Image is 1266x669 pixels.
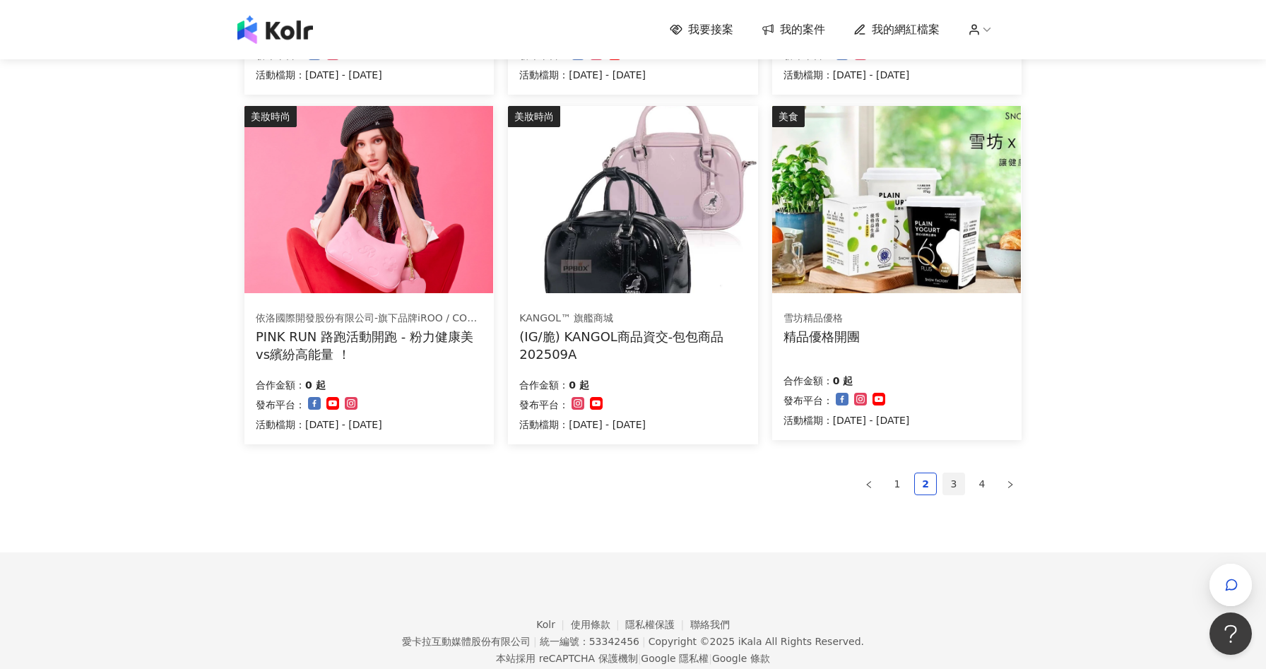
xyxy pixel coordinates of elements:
[853,22,940,37] a: 我的網紅檔案
[688,22,733,37] span: 我要接案
[519,396,569,413] p: 發布平台：
[256,377,305,393] p: 合作金額：
[670,22,733,37] a: 我要接案
[783,392,833,409] p: 發布平台：
[1006,480,1014,489] span: right
[858,473,880,495] li: Previous Page
[999,473,1022,495] button: right
[508,106,757,293] img: KANGOL 皮革小方包 商品資交
[999,473,1022,495] li: Next Page
[569,377,589,393] p: 0 起
[519,416,646,433] p: 活動檔期：[DATE] - [DATE]
[886,473,909,495] li: 1
[625,619,690,630] a: 隱私權保護
[519,328,746,363] div: (IG/脆) KANGOL商品資交-包包商品202509A
[508,106,560,127] div: 美妝時尚
[709,653,712,664] span: |
[237,16,313,44] img: logo
[256,328,483,363] div: PINK RUN 路跑活動開跑 - 粉力健康美vs繽紛高能量 ！
[690,619,730,630] a: 聯絡我們
[712,653,770,664] a: Google 條款
[872,22,940,37] span: 我的網紅檔案
[402,636,531,647] div: 愛卡拉互動媒體股份有限公司
[762,22,825,37] a: 我的案件
[519,312,745,326] div: KANGOL™ 旗艦商城
[783,328,860,345] div: 精品優格開團
[571,619,626,630] a: 使用條款
[914,473,937,495] li: 2
[738,636,762,647] a: iKala
[519,377,569,393] p: 合作金額：
[942,473,965,495] li: 3
[858,473,880,495] button: left
[772,106,1021,293] img: 雪坊精品優格
[971,473,993,495] a: 4
[256,416,382,433] p: 活動檔期：[DATE] - [DATE]
[783,312,860,326] div: 雪坊精品優格
[649,636,864,647] div: Copyright © 2025 All Rights Reserved.
[519,66,646,83] p: 活動檔期：[DATE] - [DATE]
[783,412,910,429] p: 活動檔期：[DATE] - [DATE]
[642,636,646,647] span: |
[533,636,537,647] span: |
[496,650,769,667] span: 本站採用 reCAPTCHA 保護機制
[641,653,709,664] a: Google 隱私權
[256,66,382,83] p: 活動檔期：[DATE] - [DATE]
[305,377,326,393] p: 0 起
[915,473,936,495] a: 2
[638,653,641,664] span: |
[887,473,908,495] a: 1
[256,396,305,413] p: 發布平台：
[256,312,482,326] div: 依洛國際開發股份有限公司-旗下品牌iROO / COZY PUNCH
[536,619,570,630] a: Kolr
[772,106,805,127] div: 美食
[833,372,853,389] p: 0 起
[943,473,964,495] a: 3
[865,480,873,489] span: left
[1209,612,1252,655] iframe: Help Scout Beacon - Open
[783,372,833,389] p: 合作金額：
[244,106,493,293] img: 粉力健康美vs繽紛高能量系列服飾+養膚配件
[244,106,297,127] div: 美妝時尚
[540,636,639,647] div: 統一編號：53342456
[783,66,910,83] p: 活動檔期：[DATE] - [DATE]
[780,22,825,37] span: 我的案件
